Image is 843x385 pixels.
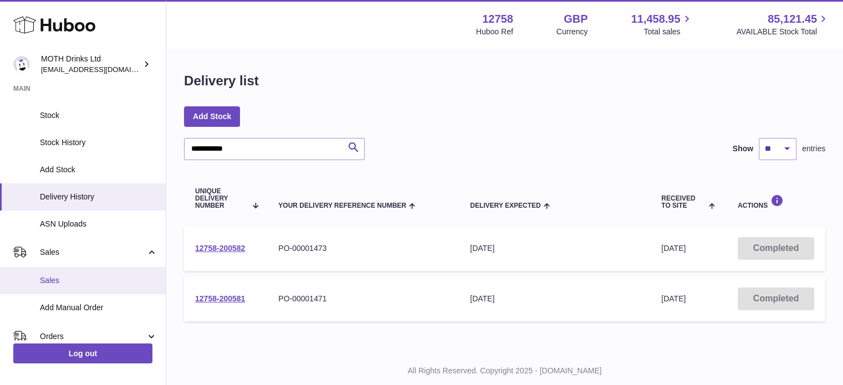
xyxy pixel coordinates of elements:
[470,202,540,209] span: Delivery Expected
[13,56,30,73] img: orders@mothdrinks.com
[184,72,259,90] h1: Delivery list
[195,188,247,210] span: Unique Delivery Number
[40,165,157,175] span: Add Stock
[41,65,163,74] span: [EMAIL_ADDRESS][DOMAIN_NAME]
[40,192,157,202] span: Delivery History
[195,294,245,303] a: 12758-200581
[661,244,686,253] span: [DATE]
[564,12,587,27] strong: GBP
[733,143,753,154] label: Show
[470,243,639,254] div: [DATE]
[476,27,513,37] div: Huboo Ref
[631,12,693,37] a: 11,458.95 Total sales
[40,137,157,148] span: Stock History
[175,366,834,376] p: All Rights Reserved. Copyright 2025 - [DOMAIN_NAME]
[661,294,686,303] span: [DATE]
[736,27,830,37] span: AVAILABLE Stock Total
[184,106,240,126] a: Add Stock
[482,12,513,27] strong: 12758
[278,202,406,209] span: Your Delivery Reference Number
[40,247,146,258] span: Sales
[736,12,830,37] a: 85,121.45 AVAILABLE Stock Total
[768,12,817,27] span: 85,121.45
[13,343,152,363] a: Log out
[40,275,157,286] span: Sales
[802,143,825,154] span: entries
[278,243,448,254] div: PO-00001473
[278,294,448,304] div: PO-00001471
[643,27,693,37] span: Total sales
[40,110,157,121] span: Stock
[40,302,157,313] span: Add Manual Order
[556,27,588,37] div: Currency
[195,244,245,253] a: 12758-200582
[631,12,680,27] span: 11,458.95
[41,54,141,75] div: MOTH Drinks Ltd
[470,294,639,304] div: [DATE]
[661,195,706,209] span: Received to Site
[40,331,146,342] span: Orders
[40,219,157,229] span: ASN Uploads
[738,194,814,209] div: Actions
